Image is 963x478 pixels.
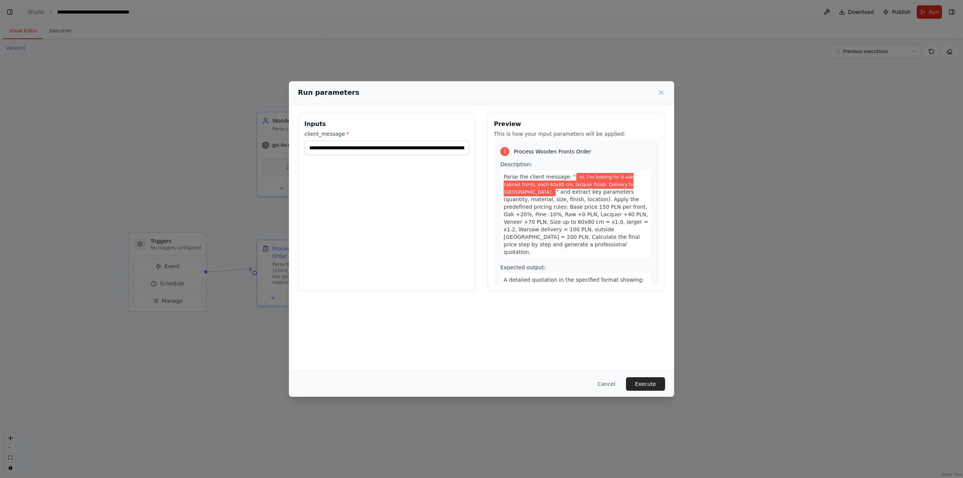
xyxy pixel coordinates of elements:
[504,173,633,196] span: Variable: client_message
[592,377,621,391] button: Cancel
[494,130,659,138] p: This is how your input parameters will be applied:
[504,189,648,255] span: " and extract key parameters (quantity, material, size, finish, location). Apply the predefined p...
[626,377,665,391] button: Execute
[500,264,546,270] span: Expected output:
[504,277,647,313] span: A detailed quotation in the specified format showing: item details, extracted parameters, step-by...
[500,147,509,156] div: 1
[304,130,469,138] label: client_message
[494,120,659,129] h3: Preview
[514,148,591,155] span: Process Wooden Fronts Order
[304,120,469,129] h3: Inputs
[298,87,359,98] h2: Run parameters
[504,174,576,180] span: Parse the client message: "
[500,161,532,167] span: Description:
